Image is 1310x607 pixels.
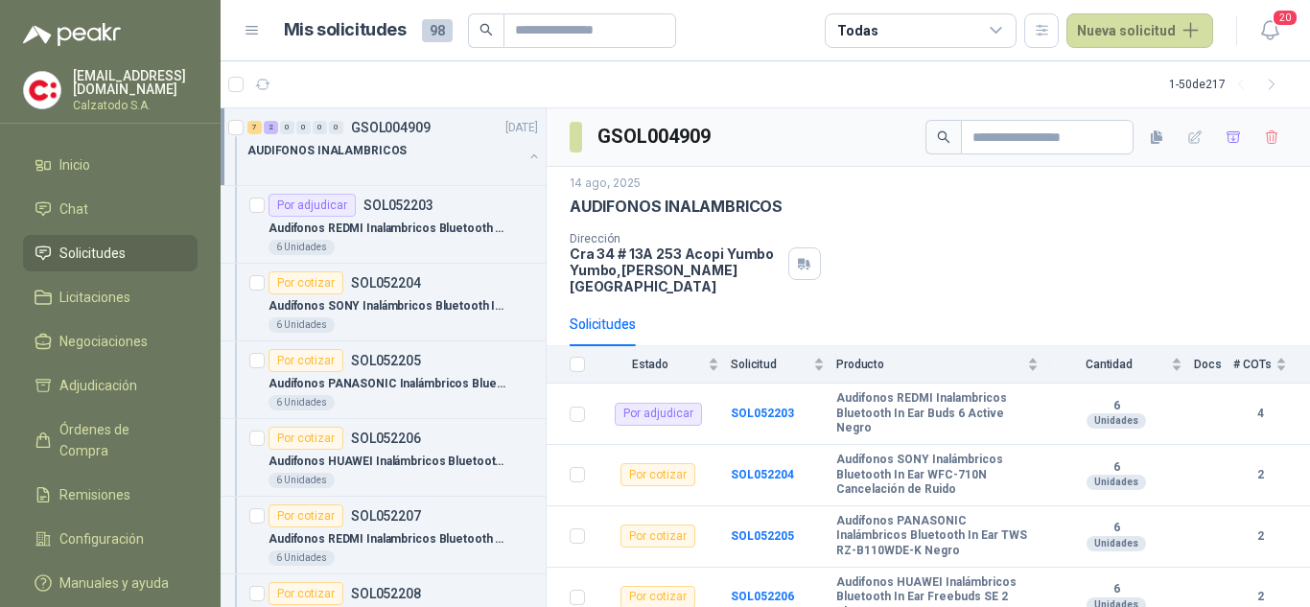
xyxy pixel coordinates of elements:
[269,317,335,333] div: 6 Unidades
[1050,346,1194,384] th: Cantidad
[836,358,1023,371] span: Producto
[269,395,335,410] div: 6 Unidades
[284,16,407,44] h1: Mis solicitudes
[247,142,407,160] p: AUDIFONOS INALAMBRICOS
[570,245,781,294] p: Cra 34 # 13A 253 Acopi Yumbo Yumbo , [PERSON_NAME][GEOGRAPHIC_DATA]
[59,243,126,264] span: Solicitudes
[23,279,198,315] a: Licitaciones
[269,582,343,605] div: Por cotizar
[269,504,343,527] div: Por cotizar
[836,514,1039,559] b: Audífonos PANASONIC Inalámbricos Bluetooth In Ear TWS RZ-B110WDE-K Negro
[280,121,294,134] div: 0
[23,23,121,46] img: Logo peakr
[59,484,130,505] span: Remisiones
[269,375,507,393] p: Audífonos PANASONIC Inalámbricos Bluetooth In Ear TWS RZ-B110WDE-K Negro
[1087,536,1146,551] div: Unidades
[363,198,433,212] p: SOL052203
[59,375,137,396] span: Adjudicación
[731,346,836,384] th: Solicitud
[269,271,343,294] div: Por cotizar
[731,468,794,481] a: SOL052204
[23,411,198,469] a: Órdenes de Compra
[1066,13,1213,48] button: Nueva solicitud
[269,550,335,566] div: 6 Unidades
[1050,460,1182,476] b: 6
[313,121,327,134] div: 0
[23,147,198,183] a: Inicio
[73,69,198,96] p: [EMAIL_ADDRESS][DOMAIN_NAME]
[731,590,794,603] a: SOL052206
[269,297,507,315] p: Audífonos SONY Inalámbricos Bluetooth In Ear WFC-710N Cancelación de Ruido
[597,122,713,152] h3: GSOL004909
[59,572,169,594] span: Manuales y ayuda
[23,323,198,360] a: Negociaciones
[59,154,90,175] span: Inicio
[1233,358,1272,371] span: # COTs
[23,521,198,557] a: Configuración
[731,358,809,371] span: Solicitud
[23,477,198,513] a: Remisiones
[23,565,198,601] a: Manuales y ayuda
[1050,358,1167,371] span: Cantidad
[24,72,60,108] img: Company Logo
[1087,413,1146,429] div: Unidades
[731,407,794,420] a: SOL052203
[351,587,421,600] p: SOL052208
[221,264,546,341] a: Por cotizarSOL052204Audífonos SONY Inalámbricos Bluetooth In Ear WFC-710N Cancelación de Ruido6 U...
[296,121,311,134] div: 0
[23,235,198,271] a: Solicitudes
[836,346,1050,384] th: Producto
[23,191,198,227] a: Chat
[351,121,431,134] p: GSOL004909
[264,121,278,134] div: 2
[59,198,88,220] span: Chat
[247,116,542,177] a: 7 2 0 0 0 0 GSOL004909[DATE] AUDIFONOS INALAMBRICOS
[570,314,636,335] div: Solicitudes
[620,525,695,548] div: Por cotizar
[505,119,538,137] p: [DATE]
[1169,69,1287,100] div: 1 - 50 de 217
[221,341,546,419] a: Por cotizarSOL052205Audífonos PANASONIC Inalámbricos Bluetooth In Ear TWS RZ-B110WDE-K Negro6 Uni...
[620,463,695,486] div: Por cotizar
[731,529,794,543] a: SOL052205
[1050,399,1182,414] b: 6
[480,23,493,36] span: search
[836,453,1039,498] b: Audífonos SONY Inalámbricos Bluetooth In Ear WFC-710N Cancelación de Ruido
[23,367,198,404] a: Adjudicación
[1252,13,1287,48] button: 20
[269,473,335,488] div: 6 Unidades
[1272,9,1298,27] span: 20
[836,391,1039,436] b: Audifonos REDMI Inalambricos Bluetooth In Ear Buds 6 Active Negro
[570,175,641,193] p: 14 ago, 2025
[221,497,546,574] a: Por cotizarSOL052207Audifonos REDMI Inalambricos Bluetooth In Ear Buds 6 Pro Cancelación de Ruido...
[570,197,783,217] p: AUDIFONOS INALAMBRICOS
[351,354,421,367] p: SOL052205
[269,530,507,549] p: Audifonos REDMI Inalambricos Bluetooth In Ear Buds 6 Pro Cancelación de Ruido
[1233,346,1310,384] th: # COTs
[937,130,950,144] span: search
[269,194,356,217] div: Por adjudicar
[73,100,198,111] p: Calzatodo S.A.
[269,349,343,372] div: Por cotizar
[221,186,546,264] a: Por adjudicarSOL052203Audifonos REDMI Inalambricos Bluetooth In Ear Buds 6 Active Negro6 Unidades
[247,121,262,134] div: 7
[837,20,877,41] div: Todas
[1087,475,1146,490] div: Unidades
[351,276,421,290] p: SOL052204
[570,232,781,245] p: Dirección
[1233,588,1287,606] b: 2
[269,220,507,238] p: Audifonos REDMI Inalambricos Bluetooth In Ear Buds 6 Active Negro
[351,432,421,445] p: SOL052206
[615,403,702,426] div: Por adjudicar
[1233,527,1287,546] b: 2
[59,331,148,352] span: Negociaciones
[269,240,335,255] div: 6 Unidades
[1233,466,1287,484] b: 2
[329,121,343,134] div: 0
[1050,582,1182,597] b: 6
[1233,405,1287,423] b: 4
[59,287,130,308] span: Licitaciones
[221,419,546,497] a: Por cotizarSOL052206Audifonos HUAWEI Inalámbricos Bluetooth In Ear Freebuds SE 2 Blancos6 Unidades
